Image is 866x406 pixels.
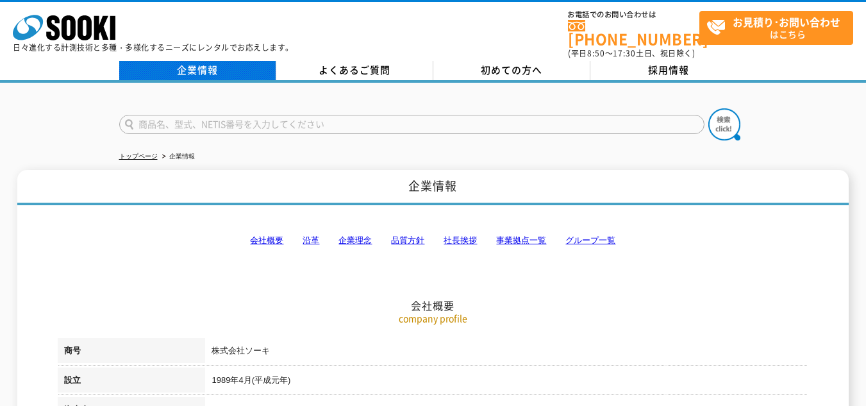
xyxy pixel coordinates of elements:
[433,61,590,80] a: 初めての方へ
[250,235,283,245] a: 会社概要
[706,12,853,44] span: はこちら
[613,47,636,59] span: 17:30
[565,235,615,245] a: グループ一覧
[587,47,605,59] span: 8:50
[119,153,158,160] a: トップページ
[17,170,849,205] h1: 企業情報
[568,11,699,19] span: お電話でのお問い合わせは
[338,235,372,245] a: 企業理念
[205,338,808,368] td: 株式会社ソーキ
[568,20,699,46] a: [PHONE_NUMBER]
[590,61,747,80] a: 採用情報
[276,61,433,80] a: よくあるご質問
[699,11,853,45] a: お見積り･お問い合わせはこちら
[119,61,276,80] a: 企業情報
[708,108,740,140] img: btn_search.png
[568,47,695,59] span: (平日 ～ 土日、祝日除く)
[481,63,542,77] span: 初めての方へ
[119,115,704,134] input: 商品名、型式、NETIS番号を入力してください
[205,368,808,397] td: 1989年4月(平成元年)
[58,312,808,325] p: company profile
[391,235,424,245] a: 品質方針
[13,44,294,51] p: 日々進化する計測技術と多種・多様化するニーズにレンタルでお応えします。
[58,338,205,368] th: 商号
[444,235,477,245] a: 社長挨拶
[496,235,546,245] a: 事業拠点一覧
[58,368,205,397] th: 設立
[58,171,808,312] h2: 会社概要
[303,235,319,245] a: 沿革
[160,150,195,164] li: 企業情報
[733,14,840,30] strong: お見積り･お問い合わせ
